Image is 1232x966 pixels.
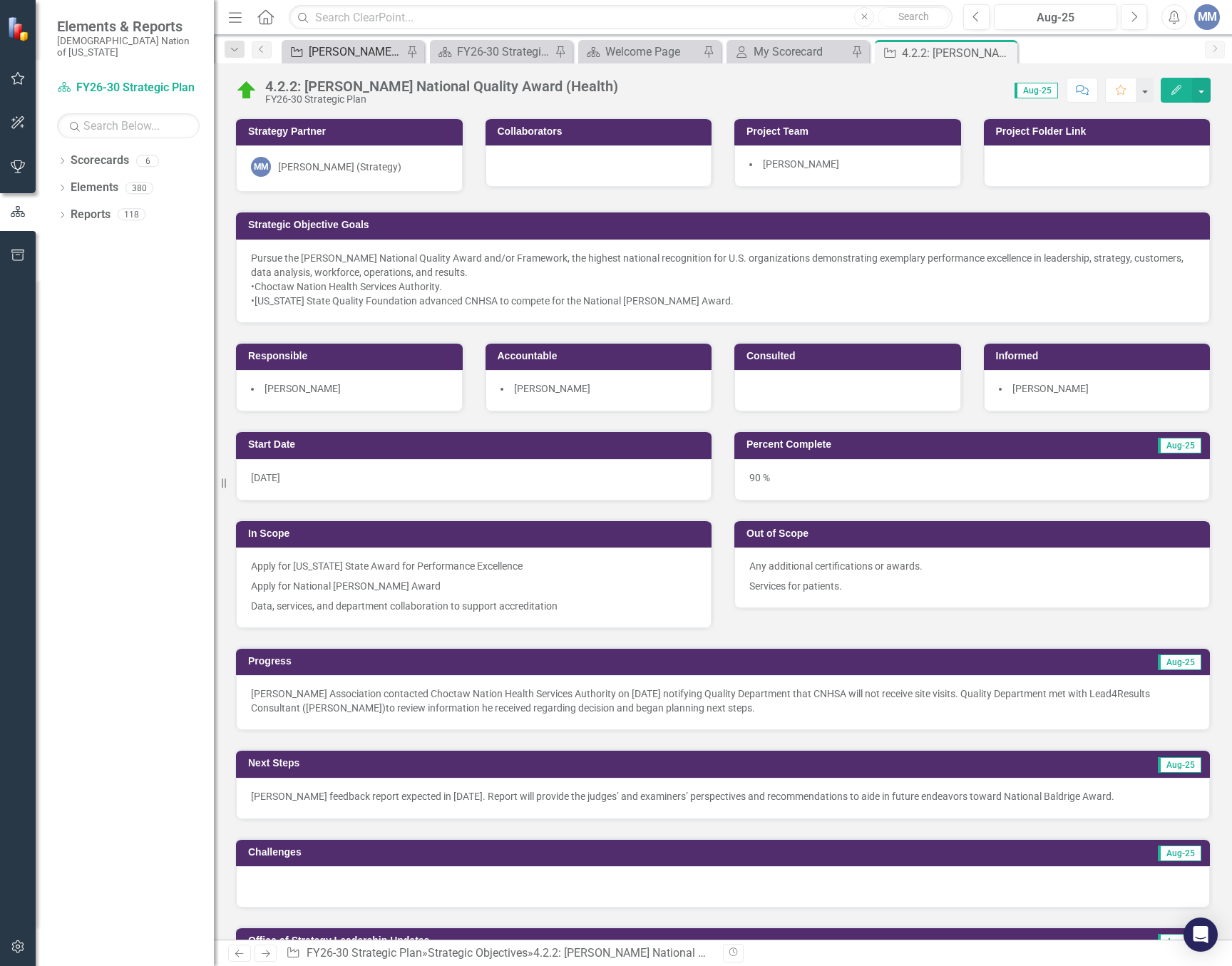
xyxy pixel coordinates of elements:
span: Aug-25 [1158,934,1201,950]
span: [PERSON_NAME] [265,383,341,394]
h3: Office of Strategy Leadership Updates [248,935,1013,946]
span: to review information he received regarding decision and began planning next steps. [386,702,755,714]
span: Aug-25 [1158,846,1201,861]
div: » » [286,945,712,962]
div: [PERSON_NAME] (Strategy) [278,160,401,174]
div: 90 % [734,459,1210,500]
div: Open Intercom Messenger [1184,918,1218,952]
div: 4.2.2: [PERSON_NAME] National Quality Award (Health) [265,78,618,94]
span: Search [898,11,929,22]
input: Search Below... [57,113,200,138]
div: My Scorecard [754,43,848,61]
h3: Next Steps [248,758,759,769]
h3: Consulted [746,351,954,361]
button: Search [878,7,949,27]
h3: Percent Complete [746,439,1045,450]
p: Apply for [US_STATE] State Award for Performance Excellence [251,559,697,576]
div: Welcome Page [605,43,699,61]
span: [DATE] [251,472,280,483]
button: MM [1194,4,1220,30]
p: Apply for National [PERSON_NAME] Award [251,576,697,596]
div: 380 [125,182,153,194]
div: FY26-30 Strategic Plan [265,94,618,105]
div: Aug-25 [999,9,1112,26]
span: [PERSON_NAME] [514,383,590,394]
span: Aug-25 [1158,654,1201,670]
a: My Scorecard [730,43,848,61]
h3: Project Folder Link [996,126,1203,137]
h3: Responsible [248,351,456,361]
span: Aug-25 [1158,757,1201,773]
h3: Collaborators [498,126,705,137]
span: Elements & Reports [57,18,200,35]
h3: Project Team [746,126,954,137]
h3: Progress [248,656,717,667]
div: 4.2.2: [PERSON_NAME] National Quality Award (Health) [902,44,1014,62]
h3: In Scope [248,528,704,539]
h3: Out of Scope [746,528,1203,539]
h3: Informed [996,351,1203,361]
p: Data, services, and department collaboration to support accreditation [251,596,697,613]
p: [PERSON_NAME] Association contacted Choctaw Nation Health Services Authority on [DATE] notifying ... [251,687,1195,715]
p: Any additional certifications or awards. [749,559,1195,576]
span: [PERSON_NAME] [1012,383,1089,394]
h3: Strategic Objective Goals [248,220,1203,230]
img: On Target [235,79,258,102]
a: [PERSON_NAME] SO's [285,43,403,61]
div: 4.2.2: [PERSON_NAME] National Quality Award (Health) [533,946,812,960]
span: Aug-25 [1158,438,1201,453]
div: 6 [136,155,159,167]
input: Search ClearPoint... [289,5,953,30]
a: Scorecards [71,153,129,169]
button: Aug-25 [994,4,1117,30]
h3: Accountable [498,351,705,361]
h3: Challenges [248,847,766,858]
div: Pursue the [PERSON_NAME] National Quality Award and/or Framework, the highest national recognitio... [251,251,1195,279]
p: Services for patients. [749,576,1195,593]
div: FY26-30 Strategic Plan [457,43,551,61]
div: •[US_STATE] State Quality Foundation advanced CNHSA to compete for the National [PERSON_NAME] Award. [251,294,1195,308]
span: eport will provide the judges’ and examiners’ perspectives and recommendations to aide in future ... [494,791,1114,802]
p: [PERSON_NAME] feedback report expected in [DATE]. R [251,789,1195,803]
a: Welcome Page [582,43,699,61]
h3: Strategy Partner [248,126,456,137]
div: [PERSON_NAME] SO's [309,43,403,61]
a: FY26-30 Strategic Plan [57,80,200,96]
div: MM [251,157,271,177]
span: [PERSON_NAME] [763,158,839,170]
a: Reports [71,207,111,223]
small: [DEMOGRAPHIC_DATA] Nation of [US_STATE] [57,35,200,58]
div: 118 [118,209,145,221]
a: FY26-30 Strategic Plan [433,43,551,61]
a: Elements [71,180,118,196]
h3: Start Date [248,439,704,450]
div: •Choctaw Nation Health Services Authority. [251,279,1195,294]
img: ClearPoint Strategy [7,16,32,41]
a: Strategic Objectives [428,946,528,960]
a: FY26-30 Strategic Plan [307,946,422,960]
span: Aug-25 [1015,83,1058,98]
